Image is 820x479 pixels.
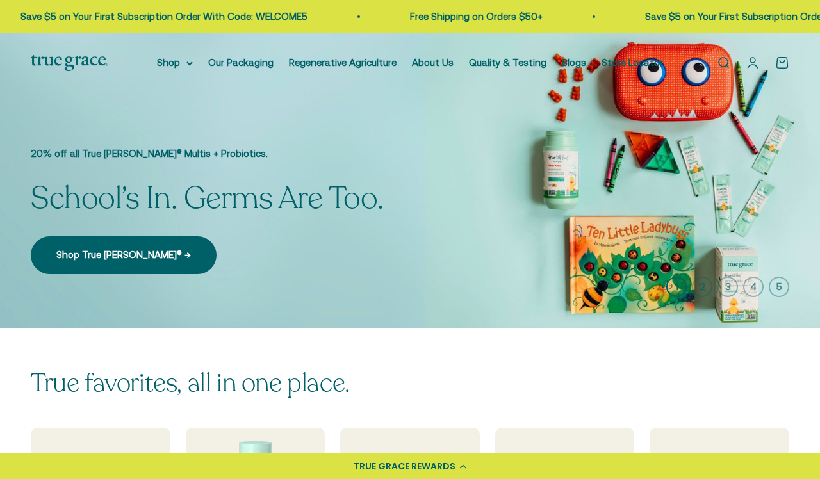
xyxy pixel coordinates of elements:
[31,146,383,161] p: 20% off all True [PERSON_NAME]® Multis + Probiotics.
[412,57,454,68] a: About Us
[666,277,687,297] button: 1
[31,236,217,273] a: Shop True [PERSON_NAME]® →
[289,57,397,68] a: Regenerative Agriculture
[717,277,738,297] button: 3
[31,177,383,219] split-lines: School’s In. Germs Are Too.
[409,11,542,22] a: Free Shipping on Orders $50+
[354,460,455,473] div: TRUE GRACE REWARDS
[208,57,274,68] a: Our Packaging
[157,55,193,70] summary: Shop
[602,57,663,68] a: Store Locator
[31,366,350,400] split-lines: True favorites, all in one place.
[20,9,307,24] p: Save $5 on Your First Subscription Order With Code: WELCOME5
[562,57,586,68] a: Blogs
[743,277,764,297] button: 4
[469,57,546,68] a: Quality & Testing
[769,277,789,297] button: 5
[692,277,712,297] button: 2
